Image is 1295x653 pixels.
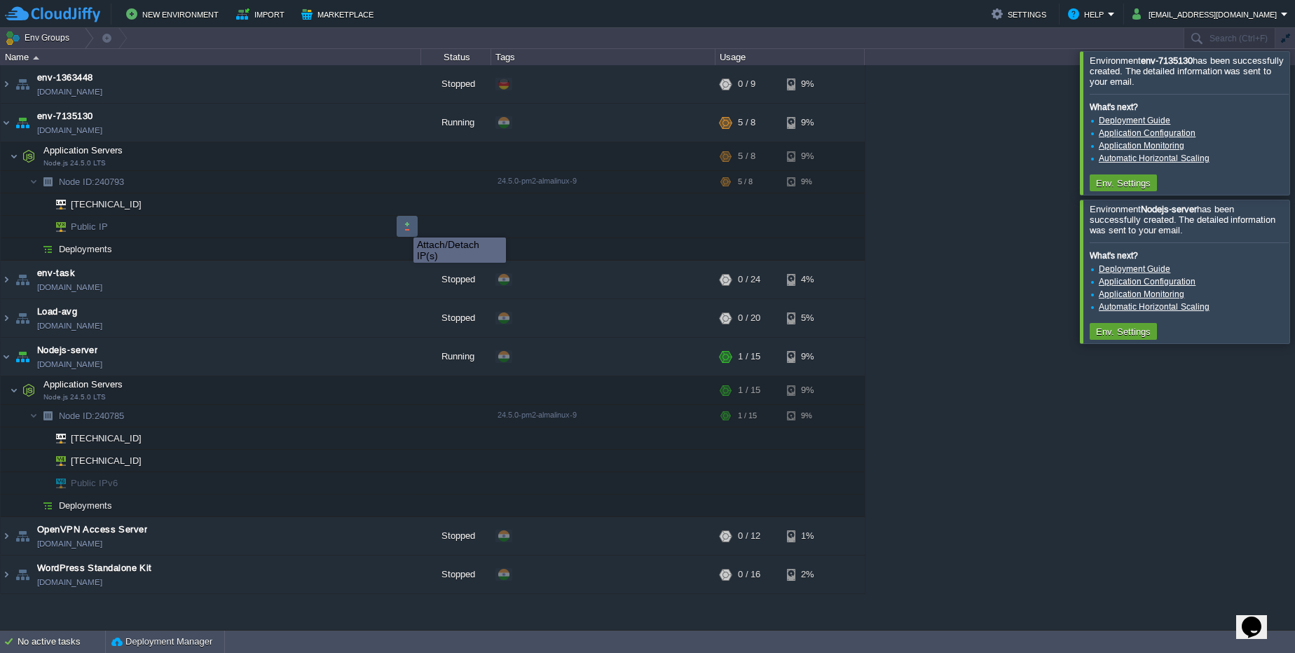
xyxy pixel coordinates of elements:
[1099,153,1210,163] a: Automatic Horizontal Scaling
[738,376,760,404] div: 1 / 15
[13,261,32,298] img: AMDAwAAAACH5BAEAAAAALAAAAAABAAEAAAICRAEAOw==
[13,556,32,593] img: AMDAwAAAACH5BAEAAAAALAAAAAABAAEAAAICRAEAOw==
[38,495,57,516] img: AMDAwAAAACH5BAEAAAAALAAAAAABAAEAAAICRAEAOw==
[57,176,126,188] a: Node ID:240793
[59,177,95,187] span: Node ID:
[69,221,110,232] a: Public IP
[1092,325,1155,338] button: Env. Settings
[37,109,93,123] a: env-7135130
[57,410,126,422] span: 240785
[37,343,97,357] a: Nodejs-server
[37,561,152,575] a: WordPress Standalone Kit
[1090,204,1275,235] span: Environment has been successfully created. The detailed information was sent to your email.
[57,243,114,255] a: Deployments
[37,357,102,371] a: [DOMAIN_NAME]
[738,171,753,193] div: 5 / 8
[37,85,102,99] span: [DOMAIN_NAME]
[738,405,757,427] div: 1 / 15
[46,427,66,449] img: AMDAwAAAACH5BAEAAAAALAAAAAABAAEAAAICRAEAOw==
[421,556,491,593] div: Stopped
[421,517,491,555] div: Stopped
[716,49,864,65] div: Usage
[126,6,223,22] button: New Environment
[46,193,66,215] img: AMDAwAAAACH5BAEAAAAALAAAAAABAAEAAAICRAEAOw==
[492,49,715,65] div: Tags
[42,144,125,156] span: Application Servers
[38,450,46,472] img: AMDAwAAAACH5BAEAAAAALAAAAAABAAEAAAICRAEAOw==
[787,338,832,376] div: 9%
[787,405,832,427] div: 9%
[1,299,12,337] img: AMDAwAAAACH5BAEAAAAALAAAAAABAAEAAAICRAEAOw==
[1099,264,1170,274] a: Deployment Guide
[46,472,66,494] img: AMDAwAAAACH5BAEAAAAALAAAAAABAAEAAAICRAEAOw==
[738,338,760,376] div: 1 / 15
[69,193,144,215] span: [TECHNICAL_ID]
[13,338,32,376] img: AMDAwAAAACH5BAEAAAAALAAAAAABAAEAAAICRAEAOw==
[421,65,491,103] div: Stopped
[787,556,832,593] div: 2%
[422,49,491,65] div: Status
[38,193,46,215] img: AMDAwAAAACH5BAEAAAAALAAAAAABAAEAAAICRAEAOw==
[787,104,832,142] div: 9%
[738,556,760,593] div: 0 / 16
[1,261,12,298] img: AMDAwAAAACH5BAEAAAAALAAAAAABAAEAAAICRAEAOw==
[421,299,491,337] div: Stopped
[992,6,1050,22] button: Settings
[38,238,57,260] img: AMDAwAAAACH5BAEAAAAALAAAAAABAAEAAAICRAEAOw==
[738,517,760,555] div: 0 / 12
[37,305,77,319] a: Load-avg
[1092,177,1155,189] button: Env. Settings
[69,450,144,472] span: [TECHNICAL_ID]
[42,145,125,156] a: Application ServersNode.js 24.5.0 LTS
[13,65,32,103] img: AMDAwAAAACH5BAEAAAAALAAAAAABAAEAAAICRAEAOw==
[738,299,760,337] div: 0 / 20
[5,28,74,48] button: Env Groups
[13,517,32,555] img: AMDAwAAAACH5BAEAAAAALAAAAAABAAEAAAICRAEAOw==
[69,216,110,238] span: Public IP
[1068,6,1108,22] button: Help
[1099,289,1184,299] a: Application Monitoring
[69,478,120,488] a: Public IPv6
[1141,204,1197,214] b: Nodejs-server
[69,455,144,466] a: [TECHNICAL_ID]
[37,71,93,85] a: env-1363448
[38,171,57,193] img: AMDAwAAAACH5BAEAAAAALAAAAAABAAEAAAICRAEAOw==
[1090,55,1284,87] span: Environment has been successfully created. The detailed information was sent to your email.
[1099,302,1210,312] a: Automatic Horizontal Scaling
[59,411,95,421] span: Node ID:
[787,299,832,337] div: 5%
[1099,277,1195,287] a: Application Configuration
[421,261,491,298] div: Stopped
[37,575,102,589] a: [DOMAIN_NAME]
[738,142,755,170] div: 5 / 8
[1090,251,1138,261] b: What's next?
[37,266,75,280] a: env-task
[236,6,289,22] button: Import
[43,159,106,167] span: Node.js 24.5.0 LTS
[38,472,46,494] img: AMDAwAAAACH5BAEAAAAALAAAAAABAAEAAAICRAEAOw==
[33,56,39,60] img: AMDAwAAAACH5BAEAAAAALAAAAAABAAEAAAICRAEAOw==
[57,500,114,511] span: Deployments
[498,411,577,419] span: 24.5.0-pm2-almalinux-9
[1236,597,1281,639] iframe: chat widget
[787,376,832,404] div: 9%
[29,238,38,260] img: AMDAwAAAACH5BAEAAAAALAAAAAABAAEAAAICRAEAOw==
[1132,6,1281,22] button: [EMAIL_ADDRESS][DOMAIN_NAME]
[46,450,66,472] img: AMDAwAAAACH5BAEAAAAALAAAAAABAAEAAAICRAEAOw==
[738,261,760,298] div: 0 / 24
[37,537,102,551] a: [DOMAIN_NAME]
[69,433,144,444] a: [TECHNICAL_ID]
[37,319,102,333] span: [DOMAIN_NAME]
[18,631,105,653] div: No active tasks
[111,635,212,649] button: Deployment Manager
[69,427,144,449] span: [TECHNICAL_ID]
[787,65,832,103] div: 9%
[57,410,126,422] a: Node ID:240785
[37,280,102,294] span: [DOMAIN_NAME]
